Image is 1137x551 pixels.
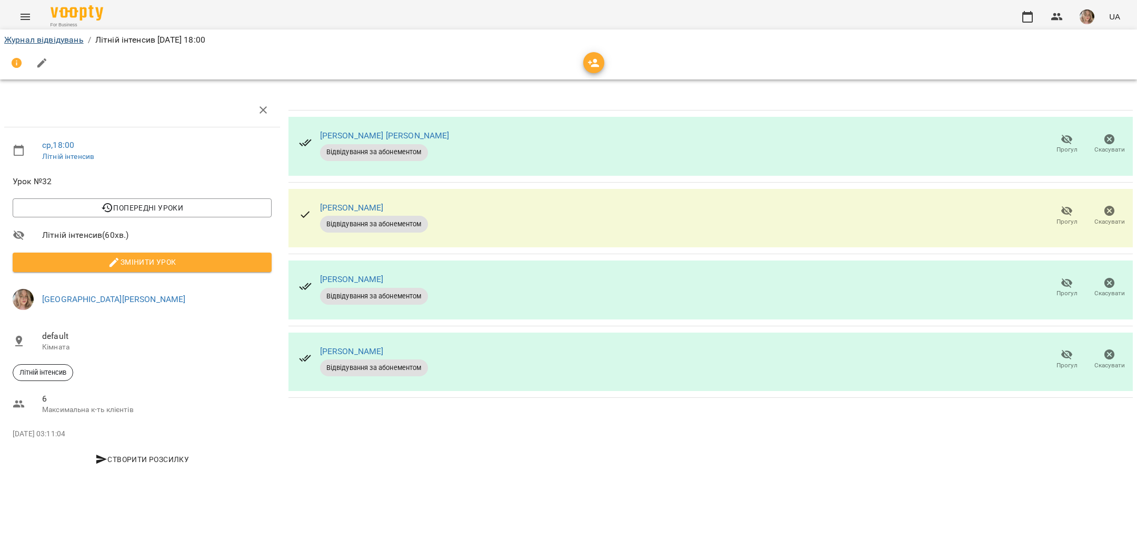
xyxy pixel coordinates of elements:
p: Кімната [42,342,272,353]
span: Створити розсилку [17,453,267,466]
p: Літній інтенсив [DATE] 18:00 [95,34,205,46]
img: 96e0e92443e67f284b11d2ea48a6c5b1.jpg [13,289,34,310]
a: [PERSON_NAME] [320,346,384,356]
button: UA [1105,7,1124,26]
img: 96e0e92443e67f284b11d2ea48a6c5b1.jpg [1080,9,1094,24]
button: Скасувати [1088,345,1131,375]
button: Скасувати [1088,201,1131,231]
button: Прогул [1045,345,1088,375]
span: Скасувати [1094,289,1125,298]
span: Відвідування за абонементом [320,219,428,229]
span: Відвідування за абонементом [320,292,428,301]
span: Літній інтенсив [13,368,73,377]
span: 6 [42,393,272,405]
span: Прогул [1056,145,1078,154]
span: Урок №32 [13,175,272,188]
button: Прогул [1045,201,1088,231]
span: Літній інтенсив ( 60 хв. ) [42,229,272,242]
span: For Business [51,22,103,28]
button: Скасувати [1088,273,1131,303]
span: Скасувати [1094,145,1125,154]
span: UA [1109,11,1120,22]
button: Змінити урок [13,253,272,272]
p: [DATE] 03:11:04 [13,429,272,439]
button: Попередні уроки [13,198,272,217]
div: Літній інтенсив [13,364,73,381]
span: Скасувати [1094,361,1125,370]
button: Створити розсилку [13,450,272,469]
a: Літній інтенсив [42,152,94,161]
button: Прогул [1045,129,1088,159]
a: Журнал відвідувань [4,35,84,45]
span: Прогул [1056,289,1078,298]
img: Voopty Logo [51,5,103,21]
button: Прогул [1045,273,1088,303]
span: default [42,330,272,343]
span: Прогул [1056,361,1078,370]
p: Максимальна к-ть клієнтів [42,405,272,415]
nav: breadcrumb [4,34,1133,46]
span: Змінити урок [21,256,263,268]
span: Скасувати [1094,217,1125,226]
button: Скасувати [1088,129,1131,159]
span: Прогул [1056,217,1078,226]
span: Попередні уроки [21,202,263,214]
button: Menu [13,4,38,29]
a: [GEOGRAPHIC_DATA][PERSON_NAME] [42,294,185,304]
a: [PERSON_NAME] [320,203,384,213]
a: [PERSON_NAME] [PERSON_NAME] [320,131,450,141]
a: [PERSON_NAME] [320,274,384,284]
span: Відвідування за абонементом [320,147,428,157]
span: Відвідування за абонементом [320,363,428,373]
a: ср , 18:00 [42,140,74,150]
li: / [88,34,91,46]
